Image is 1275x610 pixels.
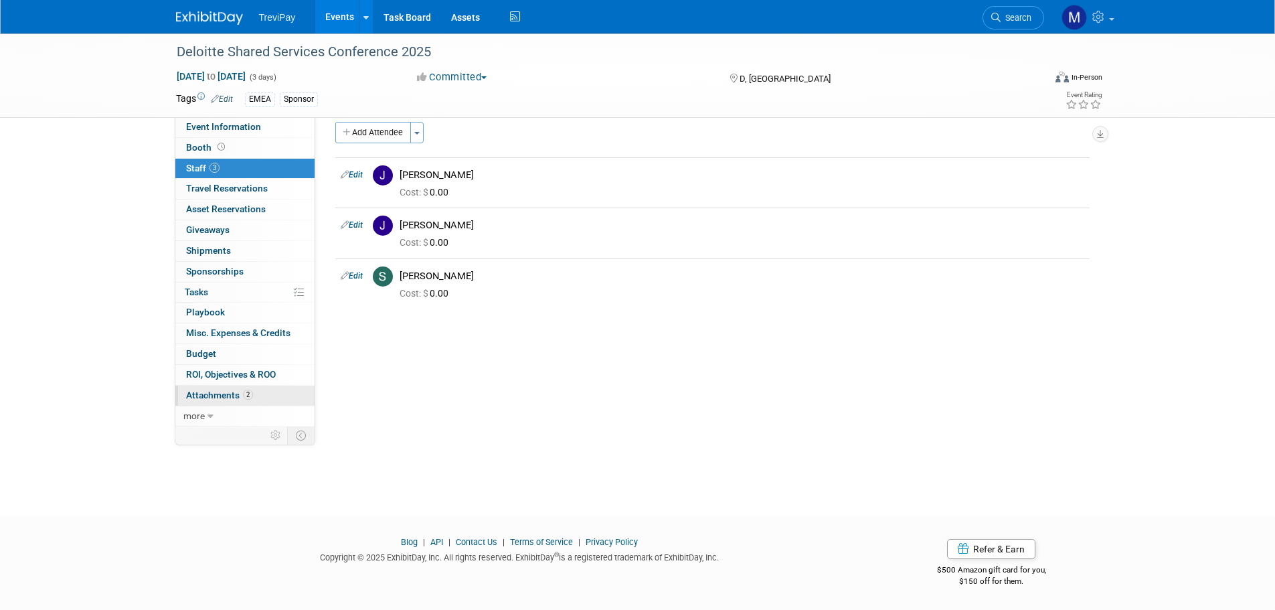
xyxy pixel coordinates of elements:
[983,6,1044,29] a: Search
[186,307,225,317] span: Playbook
[430,537,443,547] a: API
[586,537,638,547] a: Privacy Policy
[176,92,233,107] td: Tags
[883,556,1100,587] div: $500 Amazon gift card for you,
[175,241,315,261] a: Shipments
[554,551,559,558] sup: ®
[280,92,318,106] div: Sponsor
[172,40,1024,64] div: Deloitte Shared Services Conference 2025
[248,73,276,82] span: (3 days)
[335,122,411,143] button: Add Attendee
[186,224,230,235] span: Giveaways
[175,117,315,137] a: Event Information
[175,138,315,158] a: Booth
[245,92,275,106] div: EMEA
[499,537,508,547] span: |
[412,70,492,84] button: Committed
[1071,72,1102,82] div: In-Person
[373,216,393,236] img: J.jpg
[186,390,253,400] span: Attachments
[175,220,315,240] a: Giveaways
[1066,92,1102,98] div: Event Rating
[186,327,290,338] span: Misc. Expenses & Credits
[400,237,430,248] span: Cost: $
[186,121,261,132] span: Event Information
[575,537,584,547] span: |
[400,288,430,299] span: Cost: $
[400,187,430,198] span: Cost: $
[287,427,315,444] td: Toggle Event Tabs
[183,410,205,421] span: more
[186,348,216,359] span: Budget
[400,219,1084,232] div: [PERSON_NAME]
[175,283,315,303] a: Tasks
[400,237,454,248] span: 0.00
[373,266,393,287] img: S.jpg
[400,288,454,299] span: 0.00
[176,548,864,564] div: Copyright © 2025 ExhibitDay, Inc. All rights reserved. ExhibitDay is a registered trademark of Ex...
[1001,13,1031,23] span: Search
[175,386,315,406] a: Attachments2
[243,390,253,400] span: 2
[175,344,315,364] a: Budget
[175,365,315,385] a: ROI, Objectives & ROO
[883,576,1100,587] div: $150 off for them.
[175,406,315,427] a: more
[211,94,233,104] a: Edit
[259,12,296,23] span: TreviPay
[341,220,363,230] a: Edit
[965,70,1103,90] div: Event Format
[175,200,315,220] a: Asset Reservations
[185,287,208,297] span: Tasks
[186,183,268,194] span: Travel Reservations
[373,165,393,185] img: J.jpg
[341,170,363,179] a: Edit
[510,537,573,547] a: Terms of Service
[175,262,315,282] a: Sponsorships
[175,323,315,344] a: Misc. Expenses & Credits
[186,266,244,277] span: Sponsorships
[215,142,228,152] span: Booth not reserved yet
[947,539,1035,559] a: Refer & Earn
[175,303,315,323] a: Playbook
[445,537,454,547] span: |
[186,204,266,214] span: Asset Reservations
[176,70,246,82] span: [DATE] [DATE]
[341,271,363,281] a: Edit
[176,11,243,25] img: ExhibitDay
[205,71,218,82] span: to
[186,369,276,380] span: ROI, Objectives & ROO
[175,159,315,179] a: Staff3
[401,537,418,547] a: Blog
[420,537,428,547] span: |
[186,142,228,153] span: Booth
[456,537,497,547] a: Contact Us
[209,163,220,173] span: 3
[400,270,1084,283] div: [PERSON_NAME]
[400,187,454,198] span: 0.00
[1055,72,1069,82] img: Format-Inperson.png
[186,163,220,173] span: Staff
[1061,5,1087,30] img: Maiia Khasina
[186,245,231,256] span: Shipments
[400,169,1084,181] div: [PERSON_NAME]
[175,179,315,199] a: Travel Reservations
[740,74,831,84] span: D, [GEOGRAPHIC_DATA]
[264,427,288,444] td: Personalize Event Tab Strip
